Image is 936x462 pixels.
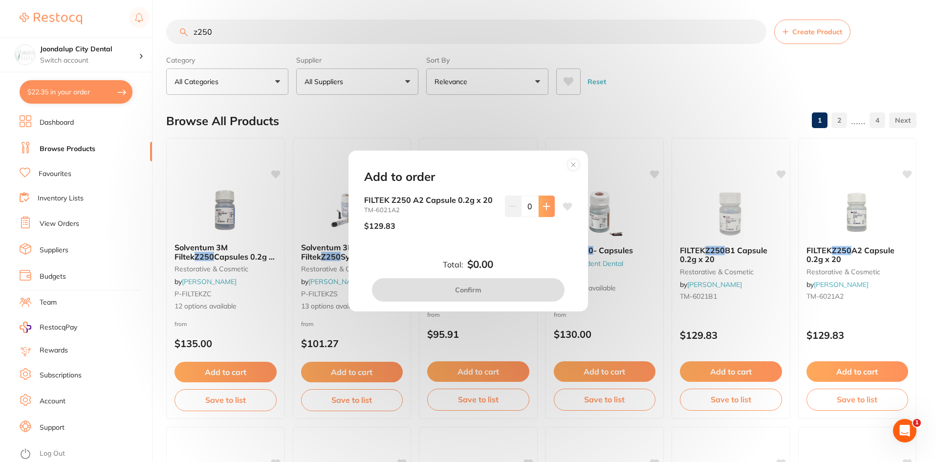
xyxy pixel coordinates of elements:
iframe: Intercom live chat [893,419,916,442]
button: Confirm [372,278,565,302]
span: 1 [913,419,921,427]
p: $129.83 [364,221,395,230]
b: $0.00 [467,259,493,270]
small: TM-6021A2 [364,206,497,214]
label: Total: [443,260,463,269]
h2: Add to order [364,170,435,184]
b: FILTEK Z250 A2 Capsule 0.2g x 20 [364,196,497,204]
